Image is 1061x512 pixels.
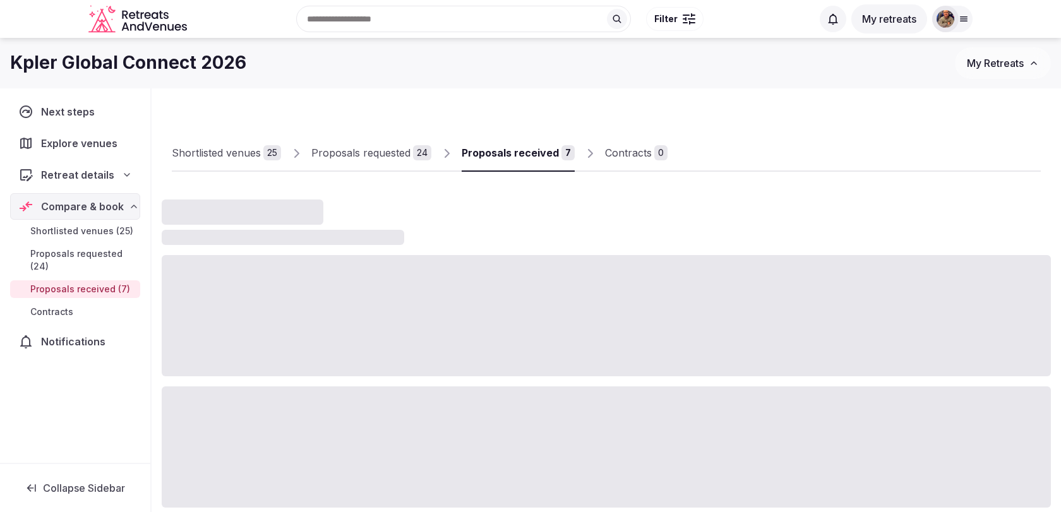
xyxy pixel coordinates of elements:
a: Notifications [10,328,140,355]
span: Proposals received (7) [30,283,130,295]
a: Contracts [10,303,140,321]
span: Collapse Sidebar [43,482,125,494]
span: Explore venues [41,136,123,151]
div: Shortlisted venues [172,145,261,160]
button: My Retreats [955,47,1051,79]
span: Shortlisted venues (25) [30,225,133,237]
a: Proposals received7 [462,135,575,172]
a: My retreats [851,13,927,25]
span: Compare & book [41,199,124,214]
svg: Retreats and Venues company logo [88,5,189,33]
img: julen [937,10,954,28]
div: Contracts [605,145,652,160]
span: Proposals requested (24) [30,247,135,273]
div: Proposals received [462,145,559,160]
button: My retreats [851,4,927,33]
h1: Kpler Global Connect 2026 [10,51,246,75]
span: My Retreats [967,57,1024,69]
button: Collapse Sidebar [10,474,140,502]
div: 25 [263,145,281,160]
a: Shortlisted venues (25) [10,222,140,240]
div: Proposals requested [311,145,411,160]
a: Shortlisted venues25 [172,135,281,172]
a: Contracts0 [605,135,668,172]
a: Proposals received (7) [10,280,140,298]
span: Next steps [41,104,100,119]
a: Next steps [10,98,140,125]
span: Filter [654,13,678,25]
a: Proposals requested (24) [10,245,140,275]
a: Visit the homepage [88,5,189,33]
div: 7 [561,145,575,160]
a: Explore venues [10,130,140,157]
span: Notifications [41,334,111,349]
a: Proposals requested24 [311,135,431,172]
button: Filter [646,7,704,31]
span: Contracts [30,306,73,318]
div: 24 [413,145,431,160]
div: 0 [654,145,668,160]
span: Retreat details [41,167,114,182]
